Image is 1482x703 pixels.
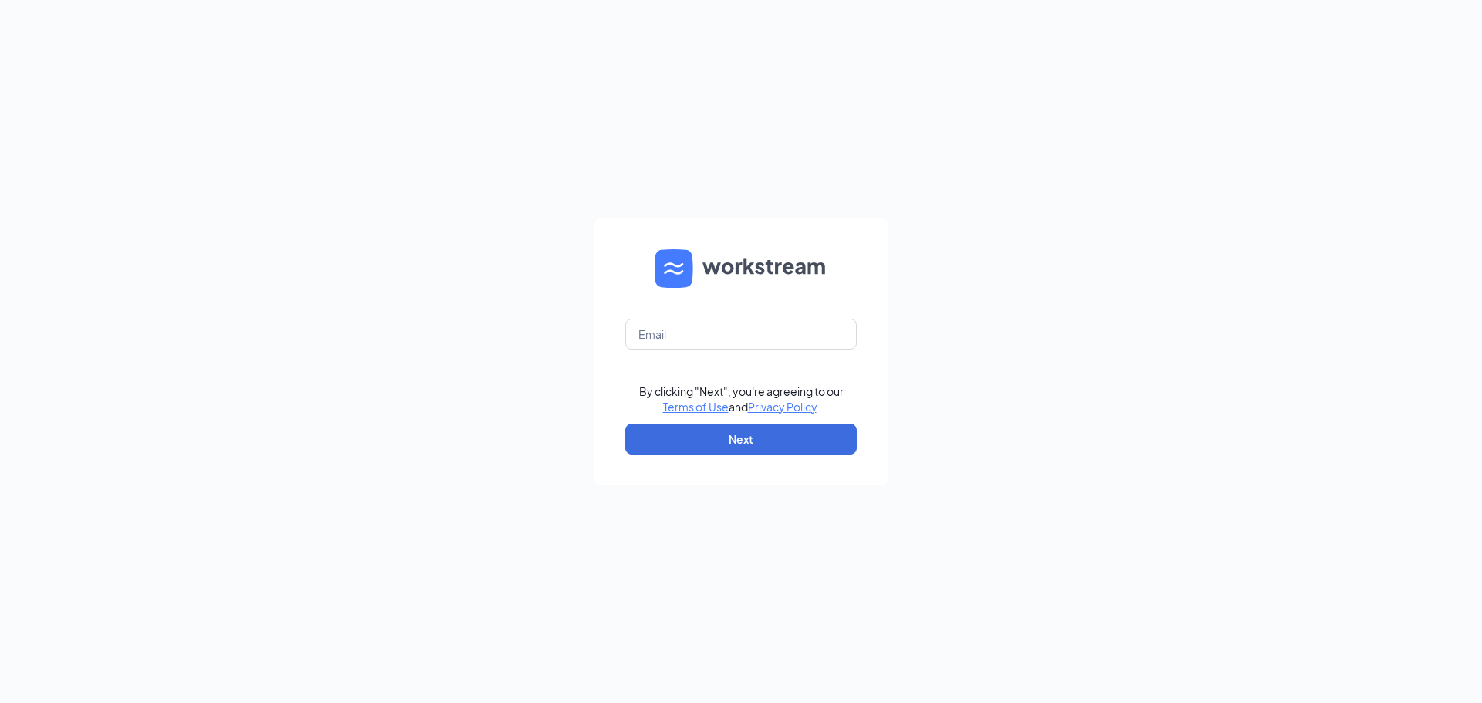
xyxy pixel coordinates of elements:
button: Next [625,424,857,455]
a: Privacy Policy [748,400,817,414]
div: By clicking "Next", you're agreeing to our and . [639,384,844,414]
img: WS logo and Workstream text [655,249,827,288]
input: Email [625,319,857,350]
a: Terms of Use [663,400,729,414]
